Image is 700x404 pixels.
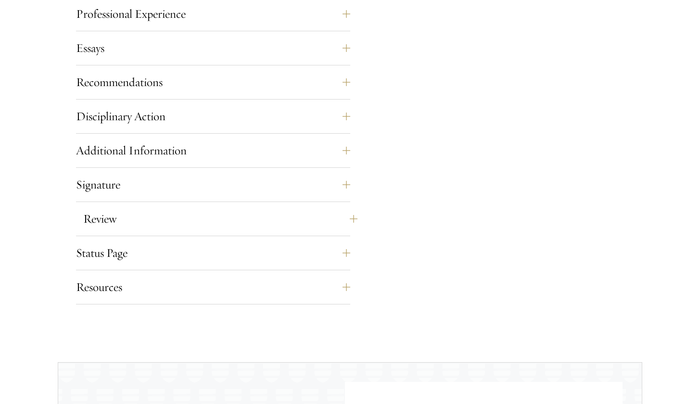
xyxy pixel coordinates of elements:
[76,105,350,128] button: Disciplinary Action
[76,71,350,94] button: Recommendations
[76,139,350,162] button: Additional Information
[76,241,350,265] button: Status Page
[76,2,350,25] button: Professional Experience
[83,207,357,230] button: Review
[76,276,350,299] button: Resources
[76,37,350,60] button: Essays
[76,173,350,196] button: Signature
